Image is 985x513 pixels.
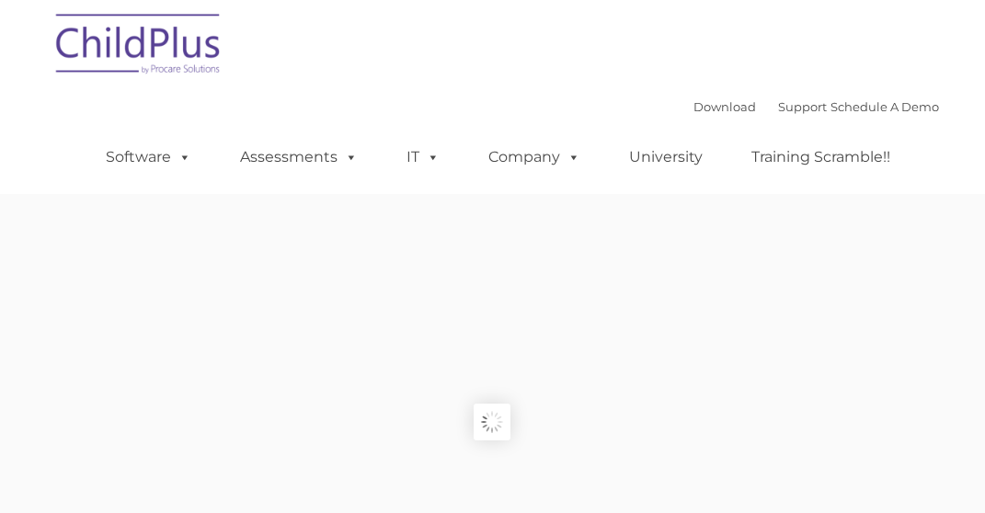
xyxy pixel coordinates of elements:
[87,139,210,176] a: Software
[611,139,721,176] a: University
[693,99,939,114] font: |
[733,139,909,176] a: Training Scramble!!
[470,139,599,176] a: Company
[693,99,756,114] a: Download
[778,99,827,114] a: Support
[47,1,231,93] img: ChildPlus by Procare Solutions
[388,139,458,176] a: IT
[222,139,376,176] a: Assessments
[830,99,939,114] a: Schedule A Demo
